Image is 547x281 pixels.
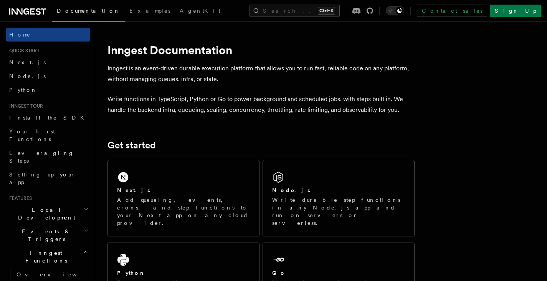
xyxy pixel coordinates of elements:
span: Python [9,87,37,93]
button: Toggle dark mode [386,6,404,15]
a: Examples [125,2,175,21]
h2: Go [272,269,286,277]
p: Write functions in TypeScript, Python or Go to power background and scheduled jobs, with steps bu... [107,94,415,115]
button: Events & Triggers [6,224,90,246]
span: Leveraging Steps [9,150,74,164]
a: Python [6,83,90,97]
span: Local Development [6,206,84,221]
span: Documentation [57,8,120,14]
button: Search...Ctrl+K [250,5,340,17]
a: Get started [107,140,155,151]
a: Sign Up [490,5,541,17]
a: Leveraging Steps [6,146,90,168]
span: Quick start [6,48,40,54]
button: Inngest Functions [6,246,90,268]
p: Add queueing, events, crons, and step functions to your Next app on any cloud provider. [117,196,250,227]
span: Your first Functions [9,128,55,142]
span: Home [9,31,31,38]
p: Inngest is an event-driven durable execution platform that allows you to run fast, reliable code ... [107,63,415,85]
a: Next.js [6,55,90,69]
h2: Next.js [117,186,150,194]
a: Node.jsWrite durable step functions in any Node.js app and run on servers or serverless. [263,160,415,236]
a: Node.js [6,69,90,83]
p: Write durable step functions in any Node.js app and run on servers or serverless. [272,196,405,227]
kbd: Ctrl+K [318,7,335,15]
a: Contact sales [417,5,487,17]
span: Node.js [9,73,46,79]
span: Inngest tour [6,103,43,109]
a: Documentation [52,2,125,22]
h1: Inngest Documentation [107,43,415,57]
span: Events & Triggers [6,228,84,243]
h2: Node.js [272,186,310,194]
span: Setting up your app [9,171,75,185]
span: Inngest Functions [6,249,83,264]
a: Your first Functions [6,125,90,146]
a: Install the SDK [6,111,90,125]
span: Examples [129,8,170,14]
span: Features [6,195,32,201]
span: AgentKit [180,8,220,14]
button: Local Development [6,203,90,224]
h2: Python [117,269,145,277]
a: Next.jsAdd queueing, events, crons, and step functions to your Next app on any cloud provider. [107,160,259,236]
span: Next.js [9,59,46,65]
span: Overview [17,271,96,278]
a: Home [6,28,90,42]
a: AgentKit [175,2,225,21]
a: Setting up your app [6,168,90,189]
span: Install the SDK [9,115,89,121]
